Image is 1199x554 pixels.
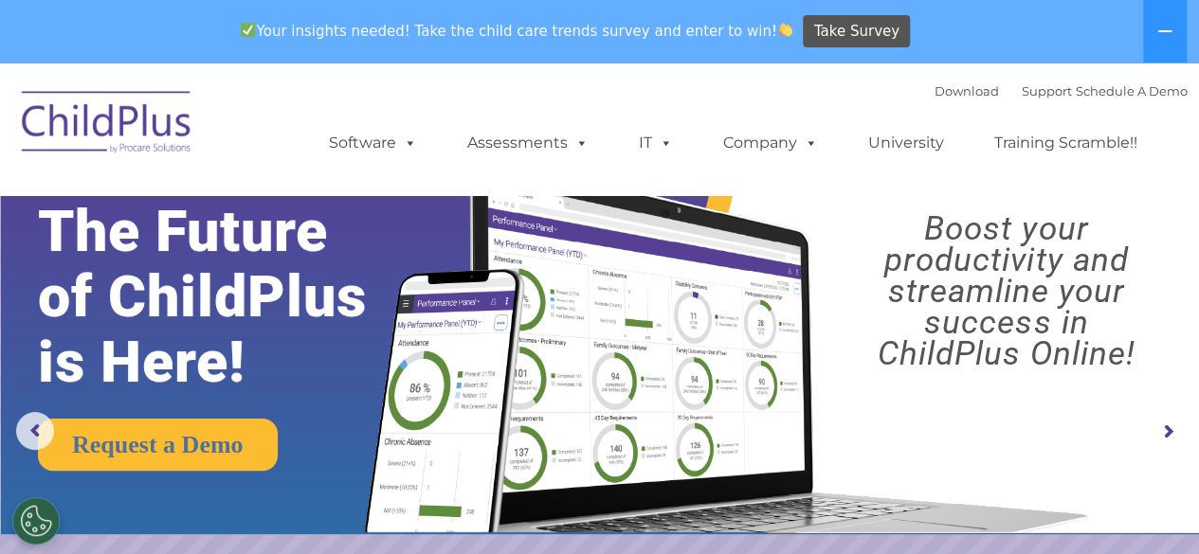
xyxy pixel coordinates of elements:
a: Assessments [448,124,608,162]
a: Software [310,124,436,162]
span: Your insights needed! Take the child care trends survey and enter to win! [233,12,801,49]
a: Schedule A Demo [1076,83,1188,98]
a: Training Scramble!! [975,124,1156,162]
img: ChildPlus by Procare Solutions [12,78,202,172]
img: 👏 [778,23,792,37]
rs-layer: The Future of ChildPlus is Here! [38,199,421,395]
a: Request a Demo [38,419,278,471]
a: Download [935,83,999,98]
a: Company [704,124,837,162]
a: Support [1022,83,1072,98]
span: Phone number [263,203,344,217]
rs-layer: Boost your productivity and streamline your success in ChildPlus Online! [828,213,1184,369]
span: Last name [263,125,321,139]
button: Cookies Settings [12,497,60,545]
font: | [935,83,1188,98]
a: IT [620,124,692,162]
img: ✅ [241,23,255,37]
span: Take Survey [814,15,899,48]
a: University [849,124,963,162]
a: Take Survey [803,15,910,48]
